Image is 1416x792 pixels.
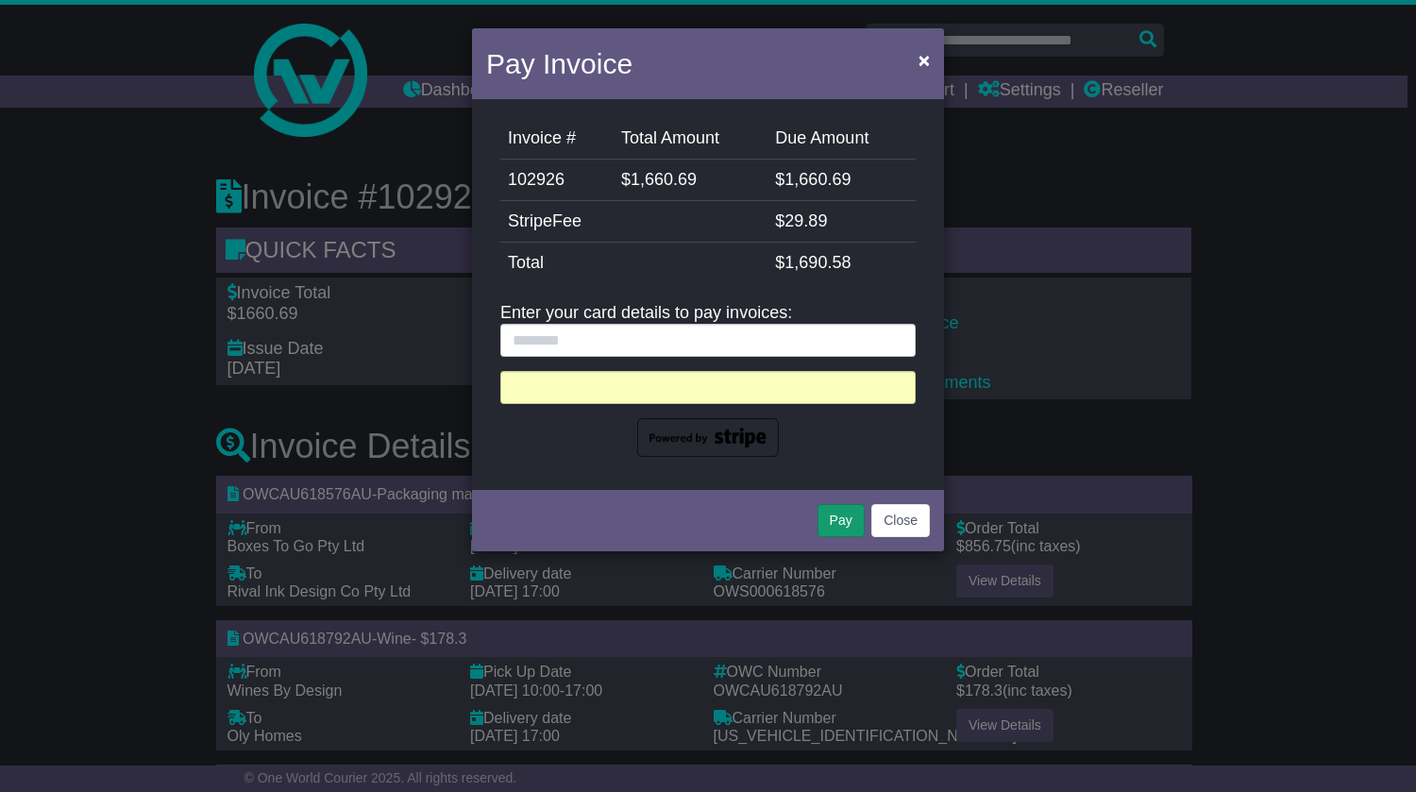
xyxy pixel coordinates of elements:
[909,41,939,79] button: Close
[767,243,916,284] td: $
[784,253,851,272] span: 1,690.58
[614,160,767,201] td: $
[784,170,851,189] span: 1,660.69
[871,504,930,537] button: Close
[784,211,827,230] span: 29.89
[500,118,614,160] td: Invoice #
[818,504,865,537] button: Pay
[486,42,632,85] h4: Pay Invoice
[500,160,614,201] td: 102926
[500,243,767,284] td: Total
[500,303,916,457] div: Enter your card details to pay invoices:
[767,160,916,201] td: $
[500,201,767,243] td: StripeFee
[614,118,767,160] td: Total Amount
[631,170,697,189] span: 1,660.69
[767,118,916,160] td: Due Amount
[767,201,916,243] td: $
[637,418,779,458] img: powered-by-stripe.png
[919,49,930,71] span: ×
[513,378,903,394] iframe: Secure card payment input frame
